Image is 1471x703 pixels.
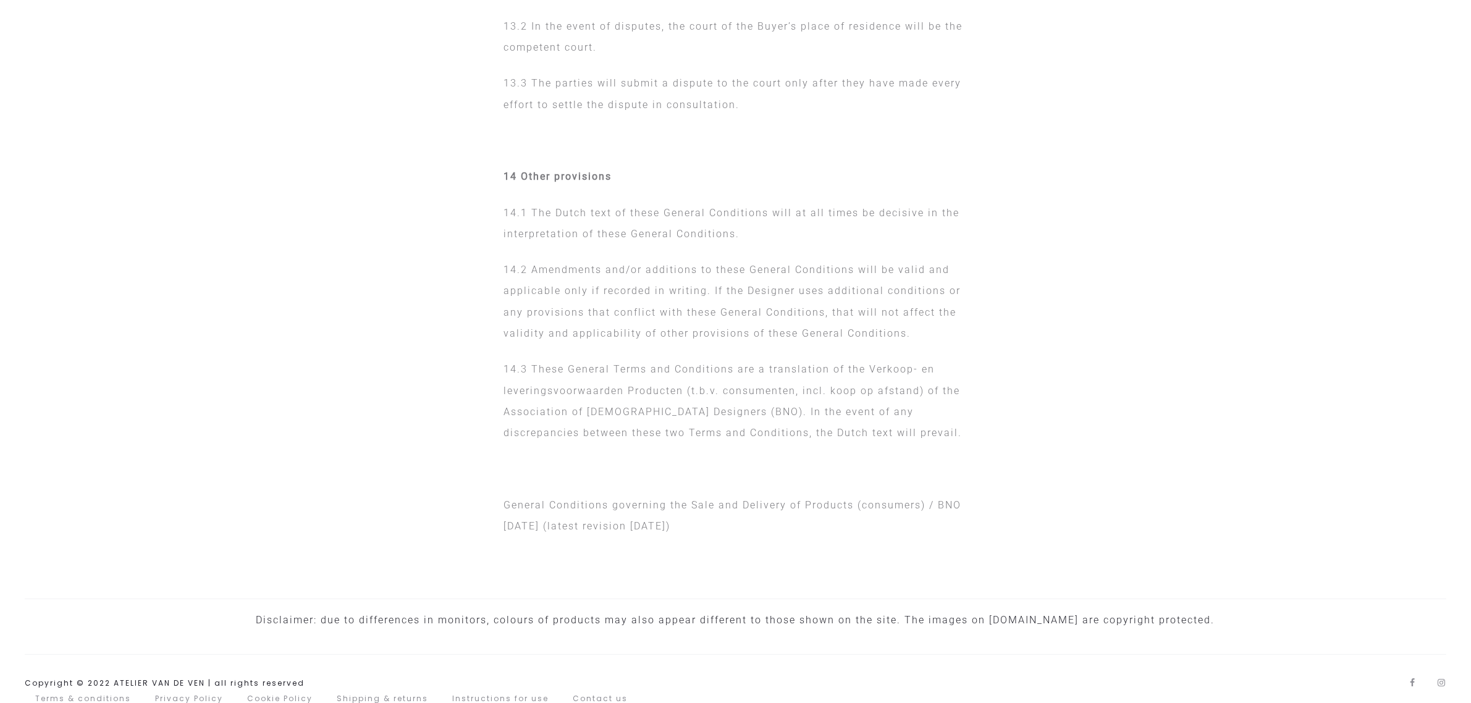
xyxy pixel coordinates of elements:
[25,675,305,691] div: Copyright © 2022 ATELIER VAN DE VEN | all rights reserved
[504,259,967,344] p: 14.2 Amendments and/or additions to these General Conditions will be valid and applicable only if...
[504,170,612,182] strong: 14 Other provisions
[504,16,967,59] p: 13.2 In the event of disputes, the court of the Buyer’s place of residence will be the competent ...
[504,203,967,245] p: 14.1 The Dutch text of these General Conditions will at all times be decisive in the interpretati...
[504,359,967,444] p: 14.3 These General Terms and Conditions are a translation of the Verkoop- en leveringsvoorwaarden...
[504,73,967,116] p: 13.3 The parties will submit a dispute to the court only after they have made every effort to set...
[504,495,967,537] p: General Conditions governing the Sale and Delivery of Products (consumers) / BNO [DATE] (latest r...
